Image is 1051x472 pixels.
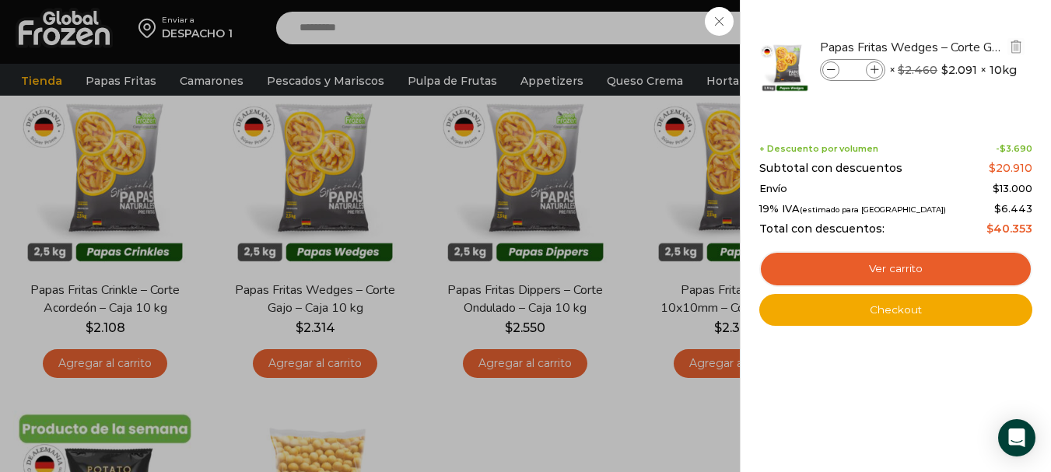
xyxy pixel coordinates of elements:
[898,63,937,77] bdi: 2.460
[759,203,946,215] span: 19% IVA
[994,202,1032,215] span: 6.443
[996,144,1032,154] span: -
[1009,40,1023,54] img: Eliminar Papas Fritas Wedges – Corte Gajo - Caja 10 kg del carrito
[759,183,787,195] span: Envío
[993,182,1000,194] span: $
[1000,143,1032,154] bdi: 3.690
[989,161,996,175] span: $
[800,205,946,214] small: (estimado para [GEOGRAPHIC_DATA])
[941,62,948,78] span: $
[898,63,905,77] span: $
[941,62,977,78] bdi: 2.091
[993,182,1032,194] bdi: 13.000
[1000,143,1006,154] span: $
[994,202,1001,215] span: $
[759,144,878,154] span: + Descuento por volumen
[820,39,1005,56] a: Papas Fritas Wedges – Corte Gajo - Caja 10 kg
[759,162,902,175] span: Subtotal con descuentos
[759,251,1032,287] a: Ver carrito
[841,61,864,79] input: Product quantity
[998,419,1035,456] div: Open Intercom Messenger
[759,222,885,236] span: Total con descuentos:
[986,222,1032,236] bdi: 40.353
[889,59,1017,81] span: × × 10kg
[759,294,1032,327] a: Checkout
[986,222,993,236] span: $
[989,161,1032,175] bdi: 20.910
[1007,38,1025,58] a: Eliminar Papas Fritas Wedges – Corte Gajo - Caja 10 kg del carrito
